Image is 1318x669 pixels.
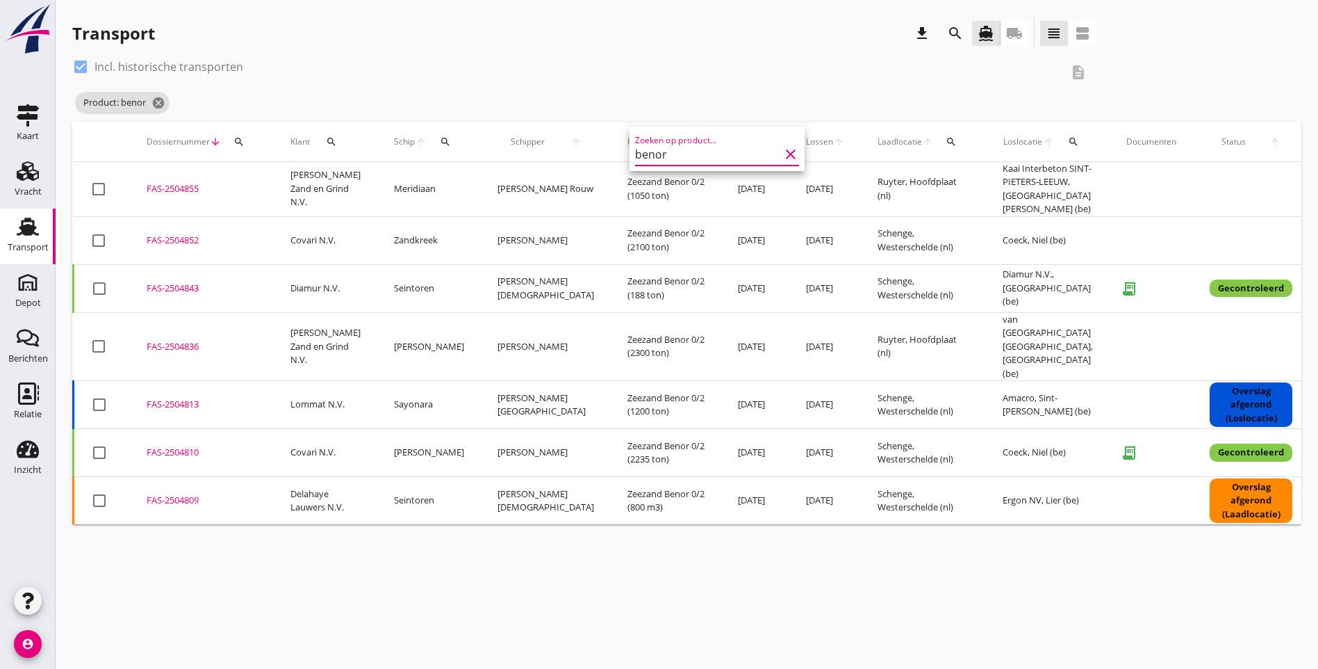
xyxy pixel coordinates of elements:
div: Depot [15,298,41,307]
td: [PERSON_NAME][GEOGRAPHIC_DATA] [481,381,611,429]
td: Zeezand Benor 0/2 (800 m3) [611,477,721,525]
td: [DATE] [789,381,861,429]
td: Diamur N.V., [GEOGRAPHIC_DATA] (be) [986,264,1110,312]
td: Zeezand Benor 0/2 (1200 ton) [611,381,721,429]
td: [PERSON_NAME] [377,312,481,381]
div: Transport [8,243,49,252]
td: Schenge, Westerschelde (nl) [861,216,986,264]
td: [DATE] [789,312,861,381]
td: [DATE] [721,429,789,477]
td: [PERSON_NAME] [377,429,481,477]
i: directions_boat [978,25,994,42]
span: Product [627,136,657,148]
td: Meridiaan [377,162,481,217]
i: arrow_upward [1043,136,1055,147]
td: [PERSON_NAME] Rouw [481,162,611,217]
td: [DATE] [721,216,789,264]
td: [DATE] [721,264,789,312]
div: FAS-2504809 [147,494,257,508]
td: Coeck, Niel (be) [986,429,1110,477]
span: Lossen [806,136,833,148]
div: FAS-2504836 [147,340,257,354]
td: [PERSON_NAME][DEMOGRAPHIC_DATA] [481,264,611,312]
div: Gecontroleerd [1210,280,1292,298]
span: Dossiernummer [147,136,210,148]
input: Zoeken op product... [635,143,780,166]
div: Berichten [8,354,48,363]
i: search [233,136,245,147]
i: view_headline [1046,25,1062,42]
i: search [946,136,957,147]
td: Seintoren [377,264,481,312]
td: [PERSON_NAME] [481,216,611,264]
td: [PERSON_NAME][DEMOGRAPHIC_DATA] [481,477,611,525]
td: Zeezand Benor 0/2 (2300 ton) [611,312,721,381]
div: Documenten [1126,136,1176,148]
td: [PERSON_NAME] Zand en Grind N.V. [274,312,377,381]
td: [DATE] [721,381,789,429]
td: [DATE] [789,216,861,264]
div: Overslag afgerond (Laadlocatie) [1210,478,1292,524]
td: Diamur N.V. [274,264,377,312]
i: receipt_long [1115,275,1143,303]
div: Gecontroleerd [1210,444,1292,462]
td: Sayonara [377,381,481,429]
label: Incl. historische transporten [94,60,243,74]
td: Ergon NV, Lier (be) [986,477,1110,525]
i: arrow_downward [210,136,221,147]
td: Coeck, Niel (be) [986,216,1110,264]
div: Inzicht [14,465,42,474]
div: Klant [290,125,361,159]
i: arrow_upward [557,136,594,147]
td: Schenge, Westerschelde (nl) [861,429,986,477]
td: Zandkreek [377,216,481,264]
i: clear [782,146,799,163]
div: FAS-2504843 [147,282,257,296]
td: Lommat N.V. [274,381,377,429]
span: Loslocatie [1003,136,1043,148]
span: Laadlocatie [878,136,922,148]
td: [DATE] [789,162,861,217]
td: [DATE] [789,429,861,477]
i: local_shipping [1006,25,1023,42]
td: [PERSON_NAME] Zand en Grind N.V. [274,162,377,217]
td: Schenge, Westerschelde (nl) [861,381,986,429]
i: search [326,136,337,147]
div: FAS-2504810 [147,446,257,460]
td: Ruyter, Hoofdplaat (nl) [861,312,986,381]
td: [DATE] [721,162,789,217]
div: FAS-2504813 [147,398,257,412]
div: FAS-2504852 [147,234,257,248]
i: account_circle [14,630,42,658]
span: Schip [394,136,415,148]
div: Kaart [17,131,39,140]
i: cancel [151,96,165,110]
td: Covari N.V. [274,216,377,264]
i: view_agenda [1074,25,1091,42]
td: [DATE] [789,264,861,312]
span: Status [1210,136,1258,148]
div: Overslag afgerond (Loslocatie) [1210,382,1292,428]
td: Covari N.V. [274,429,377,477]
i: arrow_upward [415,136,427,147]
i: arrow_upward [833,136,844,147]
td: Amacro, Sint-[PERSON_NAME] (be) [986,381,1110,429]
div: FAS-2504855 [147,182,257,196]
div: Transport [72,22,155,45]
i: arrow_upward [1258,136,1292,147]
td: [DATE] [721,312,789,381]
td: Delahaye Lauwers N.V. [274,477,377,525]
td: [DATE] [789,477,861,525]
td: Zeezand Benor 0/2 (188 ton) [611,264,721,312]
div: Vracht [15,187,42,196]
i: arrow_upward [922,136,933,147]
td: Zeezand Benor 0/2 (2235 ton) [611,429,721,477]
td: Schenge, Westerschelde (nl) [861,477,986,525]
td: Ruyter, Hoofdplaat (nl) [861,162,986,217]
td: Zeezand Benor 0/2 (1050 ton) [611,162,721,217]
td: van [GEOGRAPHIC_DATA] [GEOGRAPHIC_DATA], [GEOGRAPHIC_DATA] (be) [986,312,1110,381]
td: [PERSON_NAME] [481,429,611,477]
i: search [1068,136,1079,147]
span: Product: benor [75,92,170,114]
span: Schipper [497,136,557,148]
